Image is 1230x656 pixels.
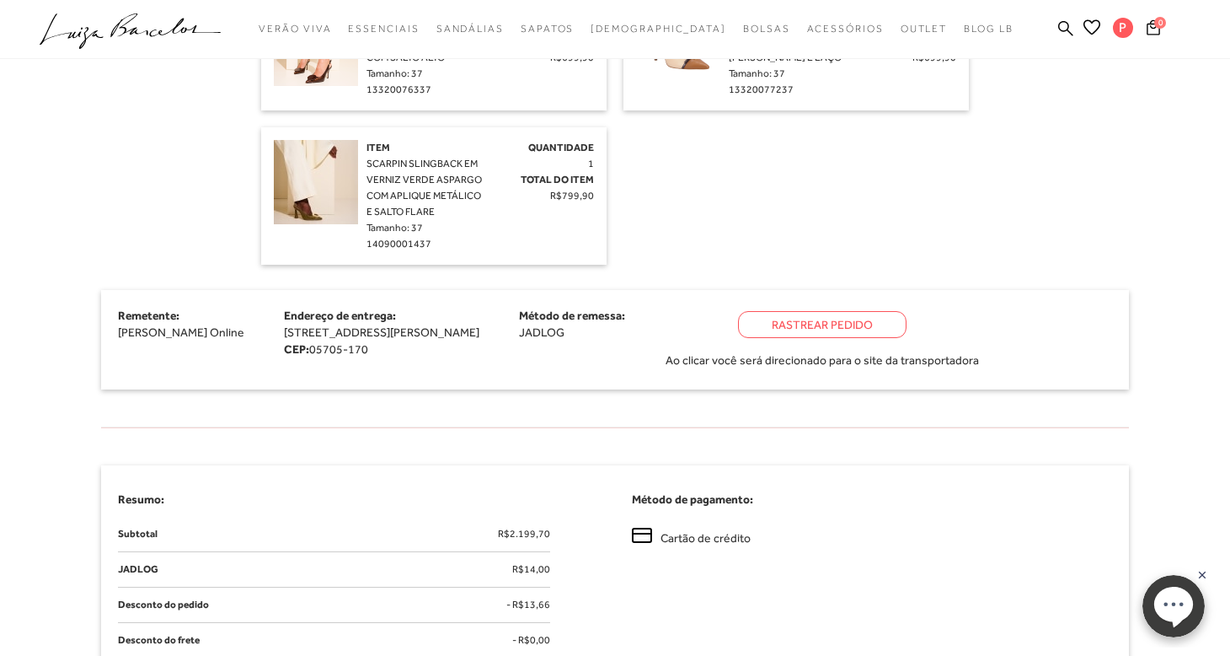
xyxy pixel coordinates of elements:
[519,309,625,322] span: Método de remessa:
[512,599,550,610] span: R$13,66
[366,142,390,153] span: Item
[309,342,368,356] span: 05705-170
[118,596,209,614] span: Desconto do pedido
[118,525,158,543] span: Subtotal
[118,309,179,322] span: Remetente:
[591,13,726,45] a: noSubCategoriesText
[660,530,751,547] span: Cartão de crédito
[506,599,511,610] span: -
[366,83,431,95] span: 13320076337
[518,634,550,646] span: R$0,00
[729,83,794,95] span: 13320077237
[512,634,516,646] span: -
[729,67,785,79] span: Tamanho: 37
[666,352,979,368] span: Ao clicar você será direcionado para o site da transportadora
[521,23,574,35] span: Sapatos
[436,23,504,35] span: Sandálias
[284,309,396,322] span: Endereço de entrega:
[259,13,331,45] a: noSubCategoriesText
[366,222,423,234] span: Tamanho: 37
[512,561,550,578] span: R$14,00
[498,525,550,543] span: R$2.199,70
[519,325,564,339] span: JADLOG
[588,158,594,169] span: 1
[348,13,419,45] a: noSubCategoriesText
[274,140,358,224] img: SCARPIN SLINGBACK EM VERNIZ VERDE ASPARGO COM APLIQUE METÁLICO E SALTO FLARE
[964,23,1013,35] span: BLOG LB
[284,342,309,356] strong: CEP:
[743,13,790,45] a: noSubCategoriesText
[436,13,504,45] a: noSubCategoriesText
[738,311,906,338] a: Rastrear Pedido
[528,142,594,153] span: Quantidade
[118,561,158,578] span: JADLOG
[366,67,423,79] span: Tamanho: 37
[521,13,574,45] a: noSubCategoriesText
[1105,17,1142,43] button: P
[591,23,726,35] span: [DEMOGRAPHIC_DATA]
[118,491,598,508] h4: Resumo:
[284,325,479,339] span: [STREET_ADDRESS][PERSON_NAME]
[1113,18,1133,38] span: P
[550,190,594,202] span: R$799,90
[632,491,1112,508] h4: Método de pagamento:
[901,23,948,35] span: Outlet
[1154,17,1166,29] span: 0
[1142,19,1165,41] button: 0
[366,238,431,250] span: 14090001437
[348,23,419,35] span: Essenciais
[366,158,482,218] span: SCARPIN SLINGBACK EM VERNIZ VERDE ASPARGO COM APLIQUE METÁLICO E SALTO FLARE
[901,13,948,45] a: noSubCategoriesText
[743,23,790,35] span: Bolsas
[259,23,331,35] span: Verão Viva
[118,325,244,339] span: [PERSON_NAME] Online
[807,13,884,45] a: noSubCategoriesText
[807,23,884,35] span: Acessórios
[118,632,200,649] span: Desconto do frete
[964,13,1013,45] a: BLOG LB
[521,174,594,186] span: Total do Item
